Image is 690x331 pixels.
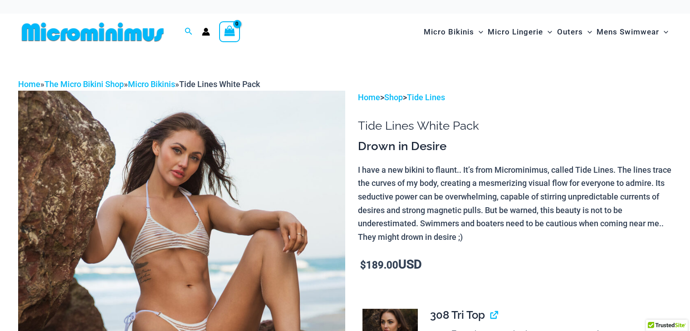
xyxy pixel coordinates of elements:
[360,259,366,271] span: $
[474,20,483,44] span: Menu Toggle
[18,79,260,89] span: » » »
[430,308,485,321] span: 308 Tri Top
[358,119,672,133] h1: Tide Lines White Pack
[555,18,594,46] a: OutersMenu ToggleMenu Toggle
[557,20,583,44] span: Outers
[219,21,240,42] a: View Shopping Cart, empty
[358,258,672,272] p: USD
[488,20,543,44] span: Micro Lingerie
[179,79,260,89] span: Tide Lines White Pack
[358,139,672,154] h3: Drown in Desire
[594,18,670,46] a: Mens SwimwearMenu ToggleMenu Toggle
[185,26,193,38] a: Search icon link
[407,92,445,102] a: Tide Lines
[128,79,175,89] a: Micro Bikinis
[485,18,554,46] a: Micro LingerieMenu ToggleMenu Toggle
[384,92,403,102] a: Shop
[420,17,672,47] nav: Site Navigation
[659,20,668,44] span: Menu Toggle
[202,28,210,36] a: Account icon link
[360,259,398,271] bdi: 189.00
[18,79,40,89] a: Home
[358,163,672,244] p: I have a new bikini to flaunt.. It’s from Microminimus, called Tide Lines. The lines trace the cu...
[543,20,552,44] span: Menu Toggle
[358,92,380,102] a: Home
[597,20,659,44] span: Mens Swimwear
[358,91,672,104] p: > >
[44,79,124,89] a: The Micro Bikini Shop
[583,20,592,44] span: Menu Toggle
[424,20,474,44] span: Micro Bikinis
[18,22,167,42] img: MM SHOP LOGO FLAT
[421,18,485,46] a: Micro BikinisMenu ToggleMenu Toggle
